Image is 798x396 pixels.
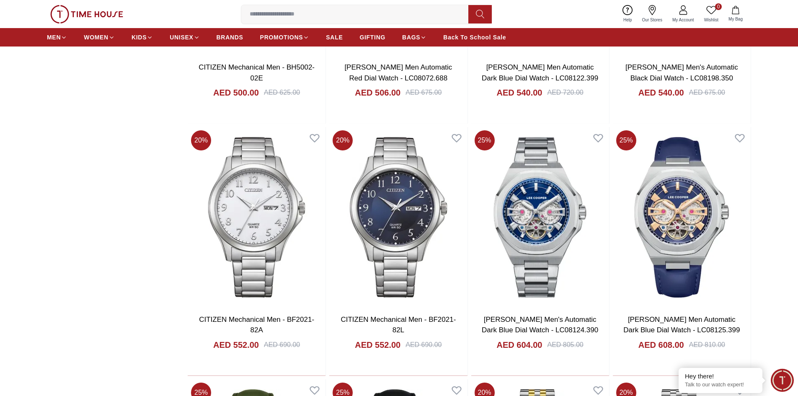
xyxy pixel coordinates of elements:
a: 0Wishlist [699,3,723,25]
a: GIFTING [359,30,385,45]
div: AED 805.00 [547,340,583,350]
img: CITIZEN Mechanical Men - BF2021-82L [329,127,467,307]
a: KIDS [132,30,153,45]
a: [PERSON_NAME] Men Automatic Dark Blue Dial Watch - LC08125.399 [623,316,740,334]
a: Help [618,3,637,25]
span: GIFTING [359,33,385,41]
span: 25 % [475,130,495,150]
div: AED 720.00 [547,88,583,98]
span: My Bag [725,16,746,22]
img: LEE COOPER Men Automatic Dark Blue Dial Watch - LC08125.399 [613,127,751,307]
a: UNISEX [170,30,199,45]
h4: AED 604.00 [497,339,542,351]
div: AED 810.00 [689,340,725,350]
div: AED 690.00 [405,340,442,350]
a: BAGS [402,30,426,45]
span: 25 % [616,130,636,150]
a: MEN [47,30,67,45]
div: AED 675.00 [689,88,725,98]
div: AED 675.00 [405,88,442,98]
a: [PERSON_NAME] Men's Automatic Dark Blue Dial Watch - LC08124.390 [482,316,598,334]
a: [PERSON_NAME] Men Automatic Dark Blue Dial Watch - LC08122.399 [482,63,598,82]
a: PROMOTIONS [260,30,310,45]
span: BAGS [402,33,420,41]
a: Our Stores [637,3,667,25]
a: WOMEN [84,30,115,45]
div: Chat Widget [771,369,794,392]
span: Back To School Sale [443,33,506,41]
span: BRANDS [217,33,243,41]
p: Talk to our watch expert! [685,381,756,388]
div: AED 625.00 [264,88,300,98]
a: BRANDS [217,30,243,45]
span: 20 % [191,130,211,150]
span: UNISEX [170,33,193,41]
img: CITIZEN Mechanical Men - BF2021-82A [188,127,325,307]
div: AED 690.00 [264,340,300,350]
a: CITIZEN Mechanical Men - BH5002-02E [199,63,315,82]
h4: AED 540.00 [497,87,542,98]
button: My Bag [723,4,748,24]
a: CITIZEN Mechanical Men - BF2021-82L [341,316,456,334]
h4: AED 552.00 [355,339,400,351]
a: [PERSON_NAME] Men Automatic Red Dial Watch - LC08072.688 [344,63,452,82]
a: SALE [326,30,343,45]
div: Hey there! [685,372,756,380]
h4: AED 552.00 [213,339,259,351]
span: SALE [326,33,343,41]
span: 0 [715,3,722,10]
h4: AED 500.00 [213,87,259,98]
span: Our Stores [639,17,666,23]
span: PROMOTIONS [260,33,303,41]
img: Lee Cooper Men's Automatic Dark Blue Dial Watch - LC08124.390 [471,127,609,307]
span: 20 % [333,130,353,150]
span: My Account [669,17,697,23]
span: Help [620,17,635,23]
span: KIDS [132,33,147,41]
h4: AED 506.00 [355,87,400,98]
span: WOMEN [84,33,108,41]
img: ... [50,5,123,23]
a: [PERSON_NAME] Men's Automatic Black Dial Watch - LC08198.350 [625,63,738,82]
span: Wishlist [701,17,722,23]
span: MEN [47,33,61,41]
h4: AED 608.00 [638,339,684,351]
h4: AED 540.00 [638,87,684,98]
a: Back To School Sale [443,30,506,45]
a: CITIZEN Mechanical Men - BF2021-82A [199,316,314,334]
